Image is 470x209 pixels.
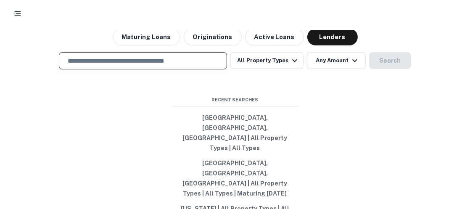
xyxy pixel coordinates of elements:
[307,52,366,69] button: Any Amount
[230,52,304,69] button: All Property Types
[307,29,358,45] button: Lenders
[172,96,298,103] span: Recent Searches
[172,156,298,201] button: [GEOGRAPHIC_DATA], [GEOGRAPHIC_DATA], [GEOGRAPHIC_DATA] | All Property Types | All Types | Maturi...
[184,29,242,45] button: Originations
[428,142,470,182] iframe: Chat Widget
[172,110,298,156] button: [GEOGRAPHIC_DATA], [GEOGRAPHIC_DATA], [GEOGRAPHIC_DATA] | All Property Types | All Types
[113,29,180,45] button: Maturing Loans
[245,29,304,45] button: Active Loans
